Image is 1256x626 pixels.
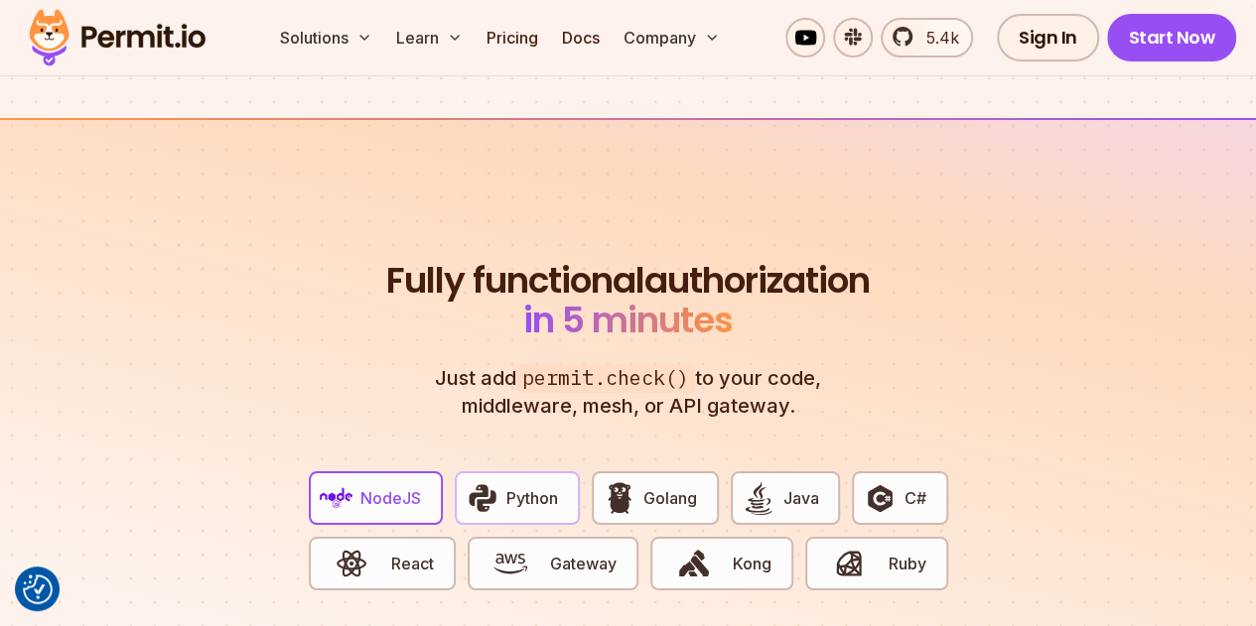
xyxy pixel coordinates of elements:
img: Gateway [493,547,527,580]
span: React [391,552,434,575]
span: NodeJS [360,486,421,510]
h2: authorization [382,261,875,340]
a: 5.4k [881,18,973,58]
img: Permit logo [20,4,214,71]
button: Company [616,18,728,58]
img: Golang [603,481,636,515]
p: Just add to your code, middleware, mesh, or API gateway. [414,364,843,420]
span: Fully functional [386,261,644,301]
img: NodeJS [320,481,353,515]
span: 5.4k [914,26,959,50]
img: C# [863,481,897,515]
button: Consent Preferences [23,574,53,604]
img: Ruby [832,547,866,580]
img: Java [742,481,775,515]
span: Python [506,486,558,510]
span: Gateway [550,552,617,575]
img: Kong [677,547,711,580]
span: C# [905,486,926,510]
span: Java [782,486,818,510]
button: Learn [388,18,471,58]
button: Solutions [272,18,380,58]
span: Golang [643,486,697,510]
span: Kong [733,552,771,575]
a: Pricing [479,18,546,58]
img: React [335,547,368,580]
span: permit.check() [516,364,695,393]
span: in 5 minutes [523,295,733,345]
img: Revisit consent button [23,574,53,604]
a: Start Now [1107,14,1237,62]
a: Docs [554,18,608,58]
span: Ruby [889,552,926,575]
img: Python [466,481,499,515]
a: Sign In [997,14,1099,62]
